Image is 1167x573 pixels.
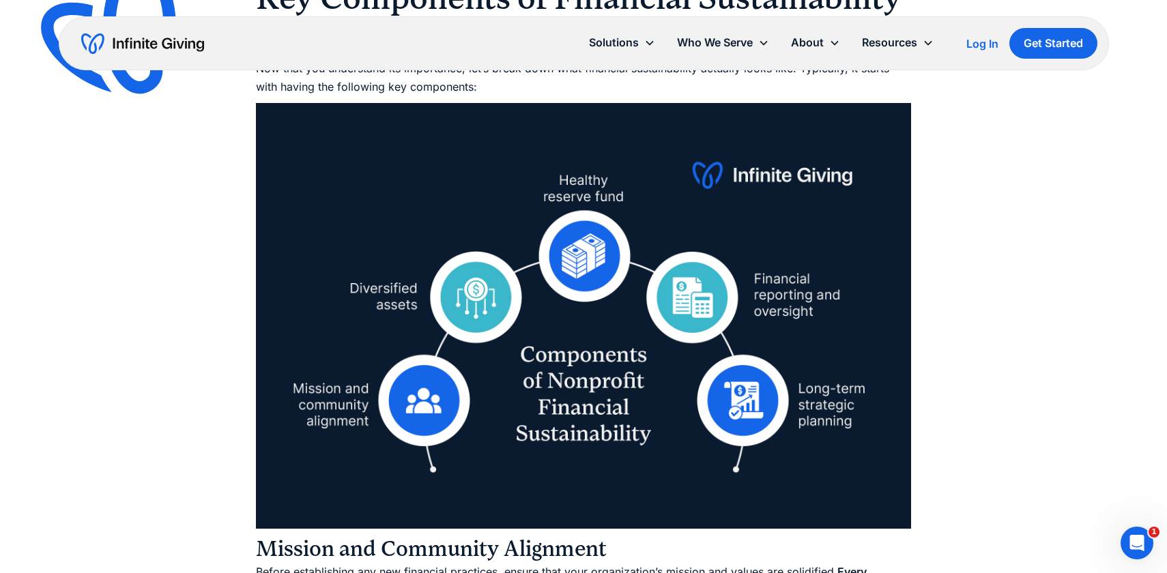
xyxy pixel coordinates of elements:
[666,28,780,57] div: Who We Serve
[578,28,666,57] div: Solutions
[1009,28,1097,59] a: Get Started
[256,535,911,563] h3: Mission and Community Alignment
[862,33,917,52] div: Resources
[966,38,998,49] div: Log In
[966,35,998,52] a: Log In
[851,28,945,57] div: Resources
[81,33,204,55] a: home
[256,103,911,529] img: Components of nonprofit financial sustainability, explored in the sections below
[1121,527,1153,559] iframe: Intercom live chat
[256,59,911,96] p: Now that you understand its importance, let’s break down what financial sustainability actually l...
[677,33,753,52] div: Who We Serve
[791,33,824,52] div: About
[1149,527,1159,538] span: 1
[589,33,639,52] div: Solutions
[780,28,851,57] div: About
